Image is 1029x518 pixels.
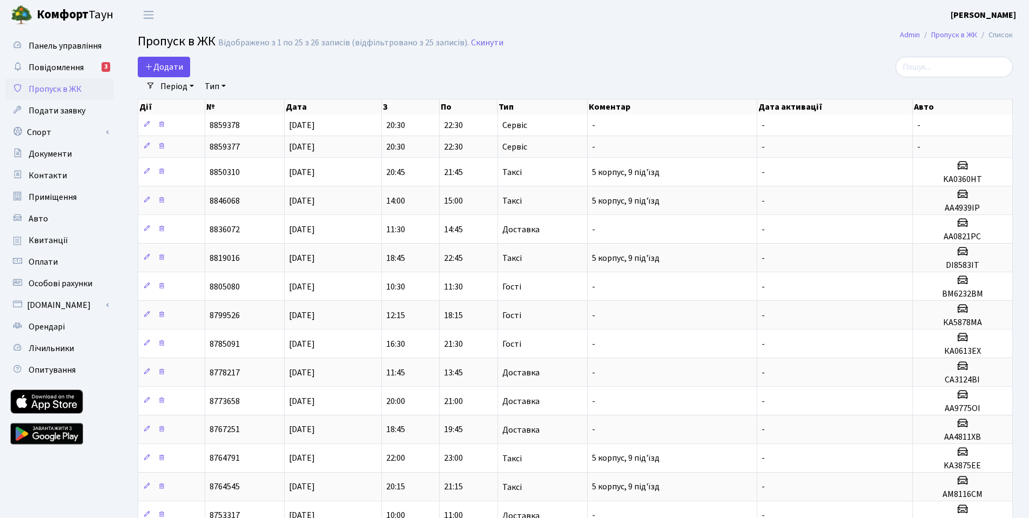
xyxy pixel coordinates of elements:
a: Лічильники [5,338,113,359]
span: [DATE] [289,310,315,321]
span: Подати заявку [29,105,85,117]
span: - [592,281,595,293]
th: Тип [497,99,588,115]
span: [DATE] [289,141,315,153]
span: 8764791 [210,453,240,465]
span: 13:45 [444,367,463,379]
span: [DATE] [289,367,315,379]
span: 11:30 [386,224,405,236]
th: Авто [913,99,1013,115]
a: Пропуск в ЖК [931,29,977,41]
a: Опитування [5,359,113,381]
h5: AM8116CM [917,489,1008,500]
span: 11:30 [444,281,463,293]
th: Дії [138,99,205,115]
h5: AA4939IP [917,203,1008,213]
span: [DATE] [289,224,315,236]
a: Орендарі [5,316,113,338]
span: [DATE] [289,395,315,407]
a: Повідомлення3 [5,57,113,78]
span: - [762,195,765,207]
span: 21:30 [444,338,463,350]
span: - [917,119,920,131]
span: 5 корпус, 9 під'їзд [592,252,660,264]
h5: КА0613ЕХ [917,346,1008,356]
span: 22:30 [444,119,463,131]
a: Документи [5,143,113,165]
span: 8850310 [210,166,240,178]
span: Таун [37,6,113,24]
span: 10:30 [386,281,405,293]
span: 15:00 [444,195,463,207]
span: 21:15 [444,481,463,493]
b: [PERSON_NAME] [951,9,1016,21]
h5: KA3875EE [917,461,1008,471]
span: Контакти [29,170,67,181]
span: [DATE] [289,252,315,264]
span: - [762,395,765,407]
span: - [592,395,595,407]
span: - [762,119,765,131]
th: З [382,99,440,115]
span: Таксі [502,254,522,263]
span: 22:00 [386,453,405,465]
span: - [592,119,595,131]
span: - [762,141,765,153]
span: - [592,141,595,153]
span: 18:45 [386,252,405,264]
span: - [592,338,595,350]
span: - [592,310,595,321]
a: Панель управління [5,35,113,57]
a: Особові рахунки [5,273,113,294]
span: [DATE] [289,281,315,293]
span: 16:30 [386,338,405,350]
span: 8764545 [210,481,240,493]
span: 23:00 [444,453,463,465]
span: - [592,367,595,379]
span: - [762,453,765,465]
li: Список [977,29,1013,41]
span: 20:00 [386,395,405,407]
a: Скинути [471,38,503,48]
span: Гості [502,282,521,291]
span: [DATE] [289,481,315,493]
span: [DATE] [289,195,315,207]
a: Admin [900,29,920,41]
span: 5 корпус, 9 під'їзд [592,453,660,465]
span: Оплати [29,256,58,268]
span: [DATE] [289,166,315,178]
span: 5 корпус, 9 під'їзд [592,195,660,207]
span: Особові рахунки [29,278,92,290]
h5: ВМ6232ВМ [917,289,1008,299]
a: Додати [138,57,190,77]
a: Спорт [5,122,113,143]
a: Період [156,77,198,96]
h5: КА5878МА [917,318,1008,328]
span: 21:45 [444,166,463,178]
a: Приміщення [5,186,113,208]
span: Опитування [29,364,76,376]
th: Дата активації [757,99,912,115]
a: Оплати [5,251,113,273]
span: Повідомлення [29,62,84,73]
span: [DATE] [289,338,315,350]
span: - [762,338,765,350]
span: Гості [502,340,521,348]
span: 22:30 [444,141,463,153]
span: 18:15 [444,310,463,321]
span: Доставка [502,225,540,234]
span: 8859378 [210,119,240,131]
h5: AA0821PC [917,232,1008,242]
a: Авто [5,208,113,230]
span: 8767251 [210,424,240,436]
span: Приміщення [29,191,77,203]
span: 20:30 [386,141,405,153]
span: - [762,424,765,436]
span: 12:15 [386,310,405,321]
span: 8773658 [210,395,240,407]
span: 20:45 [386,166,405,178]
span: 19:45 [444,424,463,436]
span: Додати [145,61,183,73]
div: Відображено з 1 по 25 з 26 записів (відфільтровано з 25 записів). [218,38,469,48]
a: Пропуск в ЖК [5,78,113,100]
